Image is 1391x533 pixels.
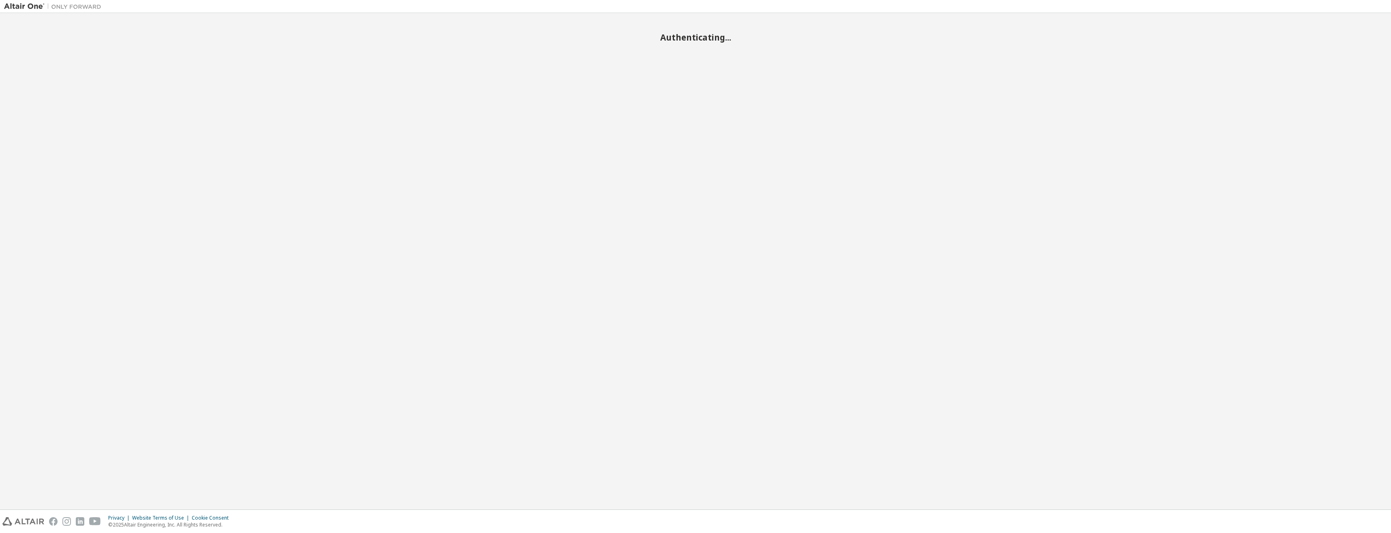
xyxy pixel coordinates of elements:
[62,517,71,526] img: instagram.svg
[108,515,132,521] div: Privacy
[108,521,233,528] p: © 2025 Altair Engineering, Inc. All Rights Reserved.
[89,517,101,526] img: youtube.svg
[49,517,58,526] img: facebook.svg
[132,515,192,521] div: Website Terms of Use
[4,2,105,11] img: Altair One
[4,32,1387,43] h2: Authenticating...
[192,515,233,521] div: Cookie Consent
[2,517,44,526] img: altair_logo.svg
[76,517,84,526] img: linkedin.svg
